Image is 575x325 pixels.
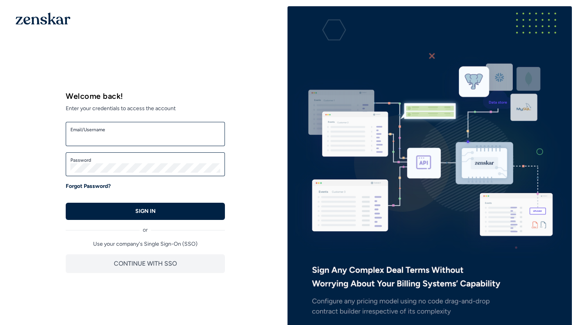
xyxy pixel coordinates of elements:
[66,220,225,234] div: or
[70,127,220,133] label: Email/Username
[66,254,225,273] button: CONTINUE WITH SSO
[135,207,156,215] p: SIGN IN
[66,102,225,112] p: Enter your credentials to access the account
[66,203,225,220] button: SIGN IN
[66,182,111,190] a: Forgot Password?
[16,12,70,25] img: 1OGAJ2xQqyY4LXKgY66KYq0eOWRCkrZdAb3gUhuVAqdWPZE9SRJmCz+oDMSn4zDLXe31Ii730ItAGKgCKgCCgCikA4Av8PJUP...
[70,157,220,163] label: Password
[66,91,225,102] p: Welcome back!
[66,240,225,248] p: Use your company's Single Sign-On (SSO)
